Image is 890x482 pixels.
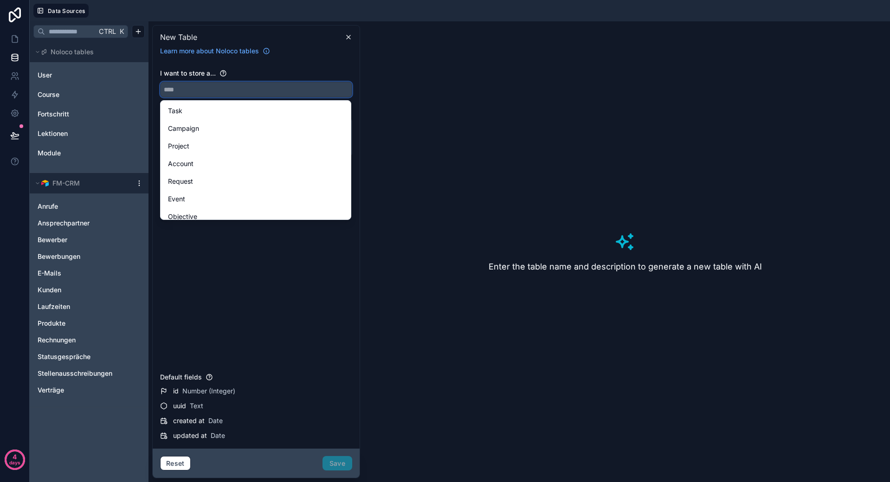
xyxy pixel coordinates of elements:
[33,349,145,364] div: Statusgespräche
[38,109,69,119] span: Fortschritt
[38,148,61,158] span: Module
[182,386,235,396] span: Number (Integer)
[33,216,145,231] div: Ansprechpartner
[38,269,61,278] span: E-Mails
[38,71,113,80] a: User
[190,401,203,411] span: Text
[38,148,113,158] a: Module
[33,4,89,18] button: Data Sources
[118,28,125,35] span: K
[160,456,191,471] button: Reset
[38,285,122,295] a: Kunden
[38,109,113,119] a: Fortschritt
[52,179,80,188] span: FM-CRM
[33,87,145,102] div: Course
[173,416,205,425] span: created at
[168,141,189,152] span: Project
[33,146,145,161] div: Module
[33,383,145,398] div: Verträge
[33,299,145,314] div: Laufzeiten
[33,316,145,331] div: Produkte
[173,431,207,440] span: updated at
[38,352,90,361] span: Statusgespräche
[160,373,202,381] span: Default fields
[33,126,145,141] div: Lektionen
[38,202,58,211] span: Anrufe
[38,90,59,99] span: Course
[38,90,113,99] a: Course
[168,211,197,222] span: Objective
[33,177,132,190] button: Airtable LogoFM-CRM
[168,105,182,116] span: Task
[38,352,122,361] a: Statusgespräche
[41,180,49,187] img: Airtable Logo
[38,219,90,228] span: Ansprechpartner
[38,369,112,378] span: Stellenausschreibungen
[168,123,199,134] span: Campaign
[173,401,186,411] span: uuid
[9,456,20,469] p: days
[33,107,145,122] div: Fortschritt
[38,319,122,328] a: Produkte
[33,68,145,83] div: User
[13,452,17,462] p: 4
[160,69,216,77] span: I want to store a...
[33,45,139,58] button: Noloco tables
[38,219,122,228] a: Ansprechpartner
[98,26,117,37] span: Ctrl
[38,302,70,311] span: Laufzeiten
[173,386,179,396] span: id
[38,285,61,295] span: Kunden
[33,232,145,247] div: Bewerber
[38,335,122,345] a: Rechnungen
[211,431,225,440] span: Date
[38,369,122,378] a: Stellenausschreibungen
[48,7,85,14] span: Data Sources
[38,235,122,244] a: Bewerber
[168,176,193,187] span: Request
[38,202,122,211] a: Anrufe
[33,266,145,281] div: E-Mails
[33,249,145,264] div: Bewerbungen
[38,252,80,261] span: Bewerbungen
[489,260,762,273] h3: Enter the table name and description to generate a new table with AI
[168,158,193,169] span: Account
[38,129,68,138] span: Lektionen
[33,283,145,297] div: Kunden
[38,386,122,395] a: Verträge
[38,302,122,311] a: Laufzeiten
[33,333,145,347] div: Rechnungen
[160,32,197,43] span: New Table
[38,129,113,138] a: Lektionen
[33,366,145,381] div: Stellenausschreibungen
[156,46,274,56] a: Learn more about Noloco tables
[38,71,52,80] span: User
[51,47,94,57] span: Noloco tables
[168,193,185,205] span: Event
[160,46,259,56] span: Learn more about Noloco tables
[38,235,67,244] span: Bewerber
[38,386,64,395] span: Verträge
[208,416,223,425] span: Date
[38,252,122,261] a: Bewerbungen
[38,335,76,345] span: Rechnungen
[38,269,122,278] a: E-Mails
[33,199,145,214] div: Anrufe
[38,319,65,328] span: Produkte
